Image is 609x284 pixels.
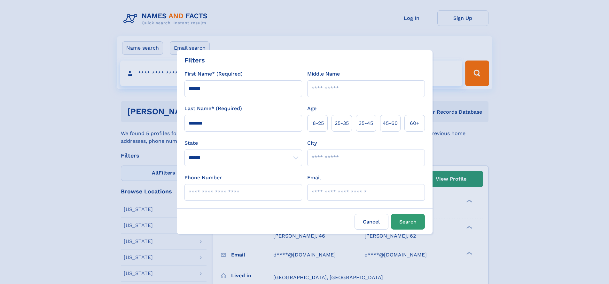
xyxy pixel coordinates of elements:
[391,214,425,230] button: Search
[355,214,388,230] label: Cancel
[184,174,222,182] label: Phone Number
[307,139,317,147] label: City
[307,105,316,112] label: Age
[307,70,340,78] label: Middle Name
[359,119,373,127] span: 35‑45
[307,174,321,182] label: Email
[184,70,243,78] label: First Name* (Required)
[335,119,349,127] span: 25‑35
[184,139,302,147] label: State
[184,55,205,65] div: Filters
[383,119,398,127] span: 45‑60
[184,105,242,112] label: Last Name* (Required)
[311,119,324,127] span: 18‑25
[410,119,419,127] span: 60+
